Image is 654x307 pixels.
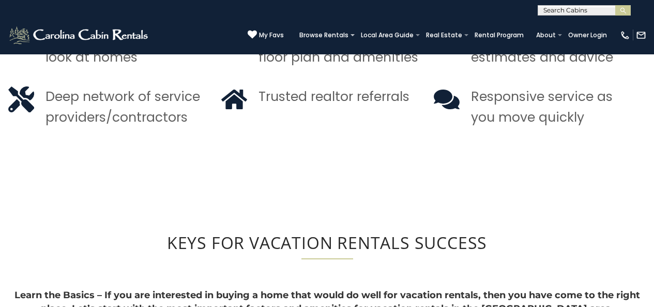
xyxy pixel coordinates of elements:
[294,28,354,42] a: Browse Rentals
[471,86,613,128] p: Responsive service as you move quickly
[258,86,409,107] p: Trusted realtor referrals
[248,30,284,40] a: My Favs
[8,233,646,253] h2: KEYS FOR VACATION RENTALS SUCCESS
[8,25,151,46] img: White-1-2.png
[45,86,200,128] p: Deep network of service providers/contractors
[620,30,630,40] img: phone-regular-white.png
[356,28,419,42] a: Local Area Guide
[469,28,529,42] a: Rental Program
[563,28,612,42] a: Owner Login
[259,31,284,40] span: My Favs
[636,30,646,40] img: mail-regular-white.png
[531,28,561,42] a: About
[421,28,467,42] a: Real Estate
